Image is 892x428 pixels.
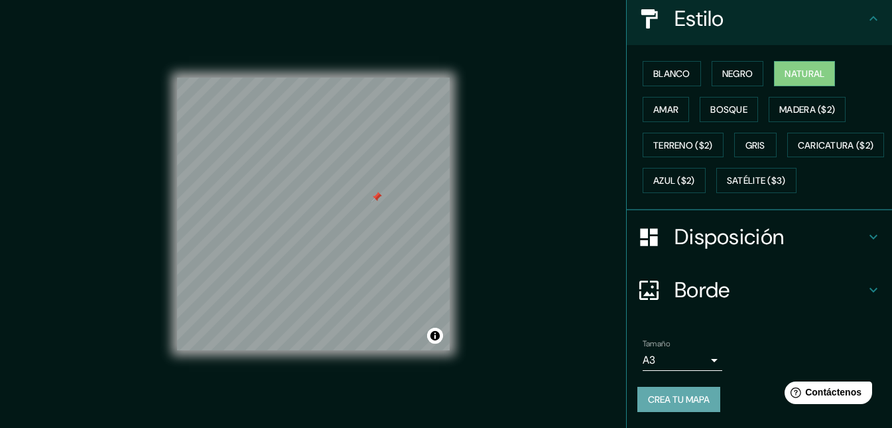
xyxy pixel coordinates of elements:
[643,61,701,86] button: Blanco
[653,175,695,187] font: Azul ($2)
[722,68,753,80] font: Negro
[627,210,892,263] div: Disposición
[643,133,724,158] button: Terreno ($2)
[774,376,877,413] iframe: Lanzador de widgets de ayuda
[653,104,678,115] font: Amar
[785,68,824,80] font: Natural
[745,139,765,151] font: Gris
[712,61,764,86] button: Negro
[643,338,670,349] font: Tamaño
[734,133,777,158] button: Gris
[716,168,796,193] button: Satélite ($3)
[643,168,706,193] button: Azul ($2)
[710,104,747,115] font: Bosque
[700,97,758,122] button: Bosque
[648,393,710,405] font: Crea tu mapa
[798,139,874,151] font: Caricatura ($2)
[637,387,720,412] button: Crea tu mapa
[769,97,846,122] button: Madera ($2)
[674,5,724,33] font: Estilo
[643,353,655,367] font: A3
[774,61,835,86] button: Natural
[427,328,443,344] button: Activar o desactivar atribución
[779,104,835,115] font: Madera ($2)
[727,175,786,187] font: Satélite ($3)
[674,223,784,251] font: Disposición
[653,68,690,80] font: Blanco
[787,133,885,158] button: Caricatura ($2)
[627,263,892,317] div: Borde
[653,139,713,151] font: Terreno ($2)
[177,78,450,350] canvas: Mapa
[643,350,722,371] div: A3
[643,97,689,122] button: Amar
[674,276,730,304] font: Borde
